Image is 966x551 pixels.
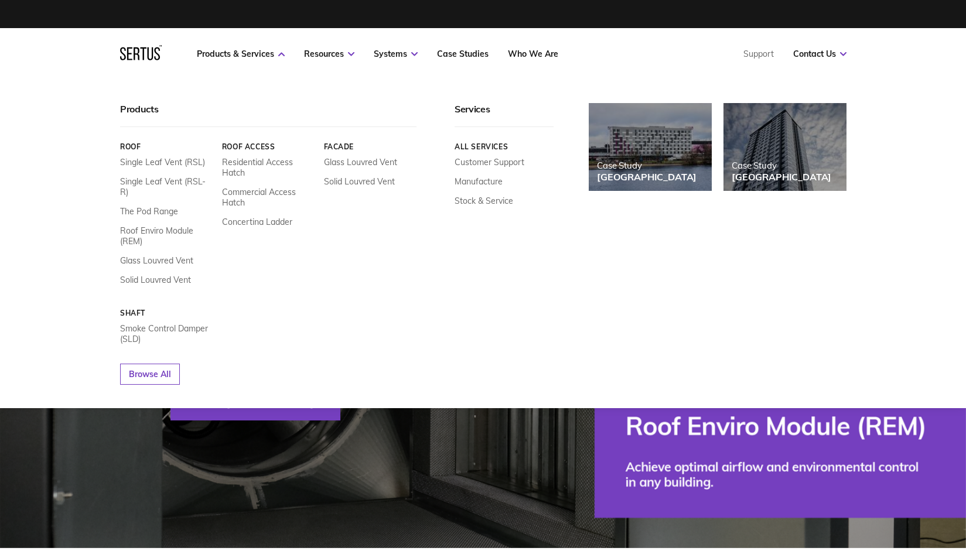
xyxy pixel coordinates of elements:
[455,176,503,187] a: Manufacture
[221,187,315,208] a: Commercial Access Hatch
[455,103,554,127] div: Services
[793,49,846,59] a: Contact Us
[508,49,558,59] a: Who We Are
[374,49,418,59] a: Systems
[120,364,180,385] a: Browse All
[732,171,831,183] div: [GEOGRAPHIC_DATA]
[120,157,205,167] a: Single Leaf Vent (RSL)
[197,49,285,59] a: Products & Services
[120,323,213,344] a: Smoke Control Damper (SLD)
[455,157,524,167] a: Customer Support
[120,255,193,266] a: Glass Louvred Vent
[304,49,354,59] a: Resources
[723,103,846,191] a: Case Study[GEOGRAPHIC_DATA]
[221,142,315,151] a: Roof Access
[455,196,513,206] a: Stock & Service
[597,160,697,171] div: Case Study
[120,275,191,285] a: Solid Louvred Vent
[589,103,712,191] a: Case Study[GEOGRAPHIC_DATA]
[597,171,697,183] div: [GEOGRAPHIC_DATA]
[455,142,554,151] a: All services
[437,49,489,59] a: Case Studies
[120,103,417,127] div: Products
[120,225,213,247] a: Roof Enviro Module (REM)
[120,176,213,197] a: Single Leaf Vent (RSL-R)
[221,217,292,227] a: Concertina Ladder
[323,142,417,151] a: Facade
[120,309,213,317] a: Shaft
[732,160,831,171] div: Case Study
[120,142,213,151] a: Roof
[323,176,394,187] a: Solid Louvred Vent
[323,157,397,167] a: Glass Louvred Vent
[120,206,178,217] a: The Pod Range
[221,157,315,178] a: Residential Access Hatch
[743,49,774,59] a: Support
